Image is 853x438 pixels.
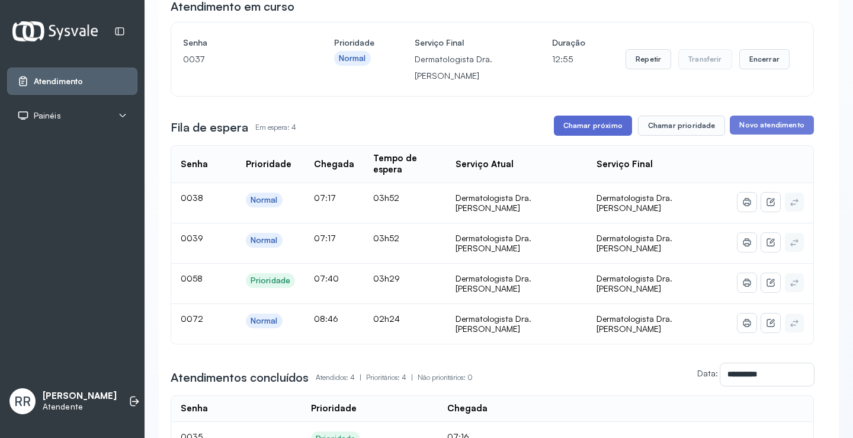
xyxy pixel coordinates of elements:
span: 0058 [181,273,203,283]
span: Painéis [34,111,61,121]
h4: Serviço Final [415,34,512,51]
div: Prioridade [251,276,290,286]
div: Normal [251,235,278,245]
span: 0039 [181,233,203,243]
span: Atendimento [34,76,83,87]
button: Repetir [626,49,671,69]
a: Atendimento [17,75,127,87]
div: Dermatologista Dra. [PERSON_NAME] [456,314,578,334]
button: Novo atendimento [730,116,813,135]
span: 0072 [181,314,203,324]
span: Dermatologista Dra. [PERSON_NAME] [597,273,672,294]
span: 07:17 [314,233,336,243]
label: Data: [697,368,718,378]
p: Em espera: 4 [255,119,296,136]
div: Serviço Atual [456,159,514,170]
div: Chegada [447,403,488,414]
div: Dermatologista Dra. [PERSON_NAME] [456,193,578,213]
span: 07:17 [314,193,336,203]
span: 03h52 [373,193,399,203]
div: Senha [181,159,208,170]
p: 0037 [183,51,294,68]
div: Prioridade [246,159,291,170]
p: Atendidos: 4 [316,369,366,386]
span: 07:40 [314,273,339,283]
span: 08:46 [314,314,338,324]
p: 12:55 [552,51,585,68]
div: Tempo de espera [373,153,437,175]
span: | [360,373,361,382]
div: Serviço Final [597,159,653,170]
div: Senha [181,403,208,414]
h3: Fila de espera [171,119,248,136]
div: Normal [339,53,366,63]
p: Dermatologista Dra. [PERSON_NAME] [415,51,512,84]
div: Dermatologista Dra. [PERSON_NAME] [456,273,578,294]
span: 03h29 [373,273,400,283]
h4: Senha [183,34,294,51]
p: Prioritários: 4 [366,369,418,386]
div: Normal [251,316,278,326]
div: Normal [251,195,278,205]
button: Chamar prioridade [638,116,726,136]
span: 0038 [181,193,203,203]
span: 03h52 [373,233,399,243]
p: Não prioritários: 0 [418,369,473,386]
h4: Prioridade [334,34,374,51]
p: Atendente [43,402,117,412]
button: Encerrar [739,49,790,69]
img: Logotipo do estabelecimento [12,21,98,41]
div: Dermatologista Dra. [PERSON_NAME] [456,233,578,254]
span: | [411,373,413,382]
span: Dermatologista Dra. [PERSON_NAME] [597,193,672,213]
h4: Duração [552,34,585,51]
div: Chegada [314,159,354,170]
span: 02h24 [373,314,400,324]
span: Dermatologista Dra. [PERSON_NAME] [597,233,672,254]
button: Chamar próximo [554,116,632,136]
span: Dermatologista Dra. [PERSON_NAME] [597,314,672,334]
p: [PERSON_NAME] [43,391,117,402]
button: Transferir [678,49,732,69]
h3: Atendimentos concluídos [171,369,309,386]
div: Prioridade [311,403,357,414]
